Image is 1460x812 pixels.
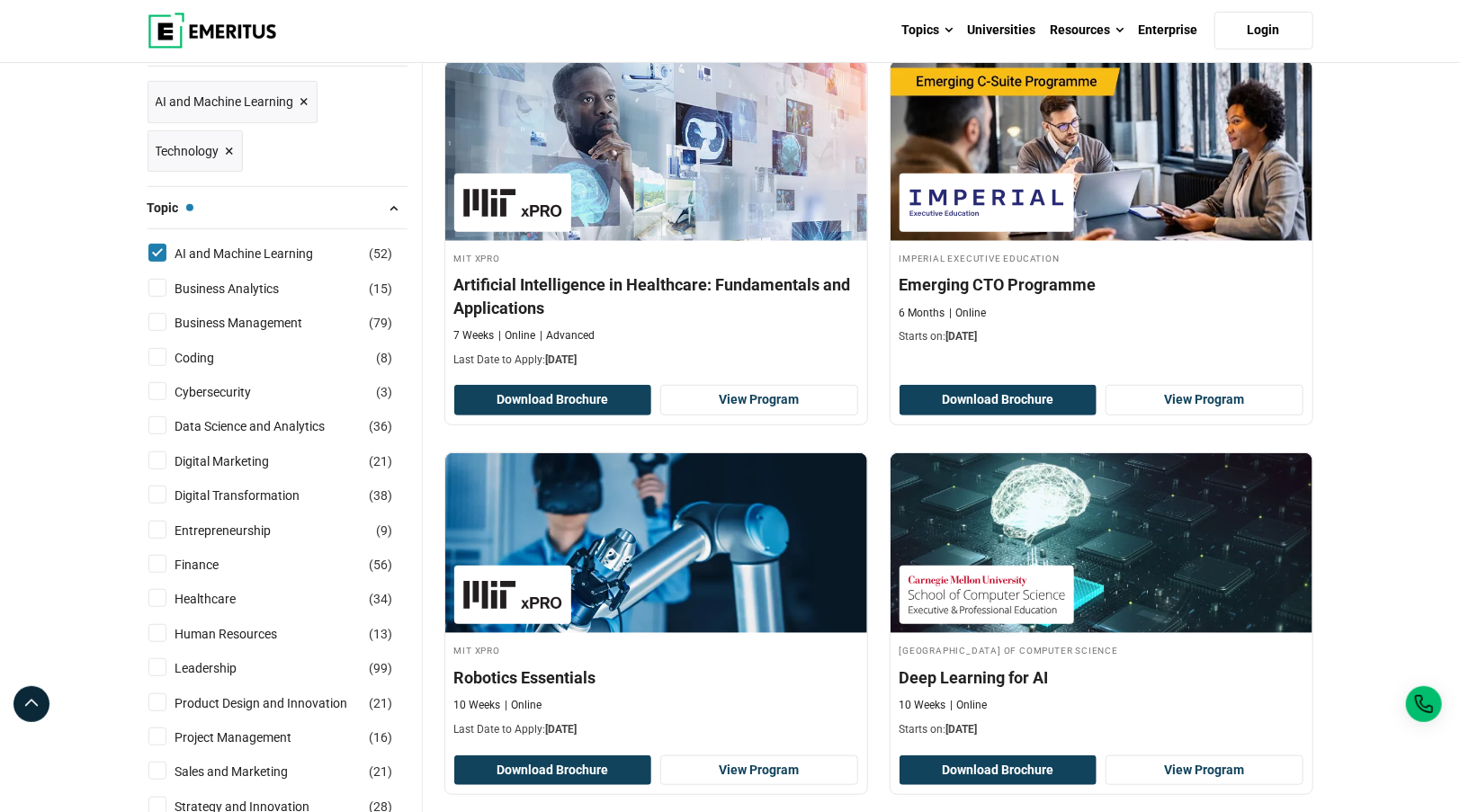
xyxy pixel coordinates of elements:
h4: MIT xPRO [454,250,858,265]
span: 56 [374,558,389,572]
img: Deep Learning for AI | Online AI and Machine Learning Course [891,453,1312,633]
a: AI and Machine Learning [175,244,350,263]
span: 21 [374,764,389,779]
a: Login [1214,12,1313,49]
a: Digital Transformation [175,486,336,505]
span: ( ) [370,762,393,781]
a: Cybersecurity [175,382,288,402]
span: 13 [374,627,389,641]
span: ( ) [370,624,393,644]
span: [DATE] [546,723,578,736]
a: AI and Machine Learning Course by MIT xPRO - September 25, 2025 MIT xPRO MIT xPRO Artificial Inte... [445,61,867,377]
img: MIT xPRO [463,183,562,223]
span: ( ) [370,727,393,747]
span: ( ) [370,416,393,436]
button: Download Brochure [454,385,652,415]
h4: [GEOGRAPHIC_DATA] of Computer Science [900,642,1303,657]
span: 9 [381,523,389,538]
span: × [226,138,235,165]
a: AI and Machine Learning × [148,81,318,123]
span: ( ) [370,244,393,263]
a: View Program [1106,385,1303,415]
a: Leadership [175,658,273,678]
span: Topic [148,198,193,218]
span: ( ) [370,589,393,609]
a: View Program [660,385,858,415]
h4: Emerging CTO Programme [900,273,1303,296]
a: Technology Course by Imperial Executive Education - September 25, 2025 Imperial Executive Educati... [891,61,1312,354]
a: Data Science and Analytics [175,416,362,436]
span: [DATE] [546,353,578,366]
p: 6 Months [900,306,945,321]
button: Topic [148,194,408,221]
button: Download Brochure [454,755,652,786]
p: Advanced [541,328,596,344]
p: Online [499,328,536,344]
span: 38 [374,488,389,503]
span: 79 [374,316,389,330]
span: 21 [374,696,389,710]
p: 7 Weeks [454,328,495,344]
p: Online [506,698,542,713]
a: Entrepreneurship [175,521,308,540]
a: Human Resources [175,624,314,644]
h4: Robotics Essentials [454,666,858,689]
span: ( ) [370,555,393,575]
span: ( ) [370,486,393,505]
span: 36 [374,419,389,433]
a: Business Analytics [175,279,316,299]
span: [DATE] [946,330,978,343]
a: AI and Machine Learning Course by Carnegie Mellon University School of Computer Science - Septemb... [891,453,1312,746]
span: 99 [374,661,389,675]
span: ( ) [370,693,393,713]
span: 21 [374,454,389,468]
span: 8 [381,351,389,365]
span: 16 [374,730,389,745]
img: Imperial Executive Education [909,183,1065,223]
p: 10 Weeks [900,698,946,713]
span: Technology [156,141,219,161]
span: 3 [381,385,389,399]
h4: Imperial Executive Education [900,250,1303,265]
span: ( ) [370,313,393,333]
span: 52 [374,246,389,261]
a: Digital Marketing [175,451,306,471]
a: Business Management [175,313,339,333]
a: Healthcare [175,589,273,609]
a: View Program [660,755,858,786]
img: Artificial Intelligence in Healthcare: Fundamentals and Applications | Online AI and Machine Lear... [445,61,867,241]
a: View Program [1106,755,1303,786]
a: Technology × [148,130,243,173]
span: AI and Machine Learning [156,92,294,112]
p: Online [951,698,988,713]
span: ( ) [377,382,393,402]
span: 15 [374,281,389,296]
img: Emerging CTO Programme | Online Technology Course [891,61,1312,241]
a: Product Design and Innovation [175,693,384,713]
a: Sales and Marketing [175,762,325,781]
p: Last Date to Apply: [454,352,858,368]
p: Online [950,306,987,321]
span: [DATE] [946,723,978,736]
a: Project Management [175,727,328,747]
span: ( ) [377,521,393,540]
span: ( ) [370,658,393,678]
a: Technology Course by MIT xPRO - September 25, 2025 MIT xPRO MIT xPRO Robotics Essentials 10 Weeks... [445,453,867,746]
h4: MIT xPRO [454,642,858,657]
button: Download Brochure [900,385,1097,415]
p: 10 Weeks [454,698,501,713]
button: Download Brochure [900,755,1097,786]
span: ( ) [370,279,393,299]
p: Starts on: [900,329,1303,344]
span: ( ) [370,451,393,471]
img: MIT xPRO [463,575,562,615]
span: × [300,89,309,115]
p: Last Date to Apply: [454,722,858,737]
span: 34 [374,592,389,606]
a: Finance [175,555,255,575]
img: Robotics Essentials | Online Technology Course [445,453,867,633]
span: ( ) [377,348,393,368]
img: Carnegie Mellon University School of Computer Science [909,575,1065,615]
h4: Deep Learning for AI [900,666,1303,689]
h4: Artificial Intelligence in Healthcare: Fundamentals and Applications [454,273,858,318]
